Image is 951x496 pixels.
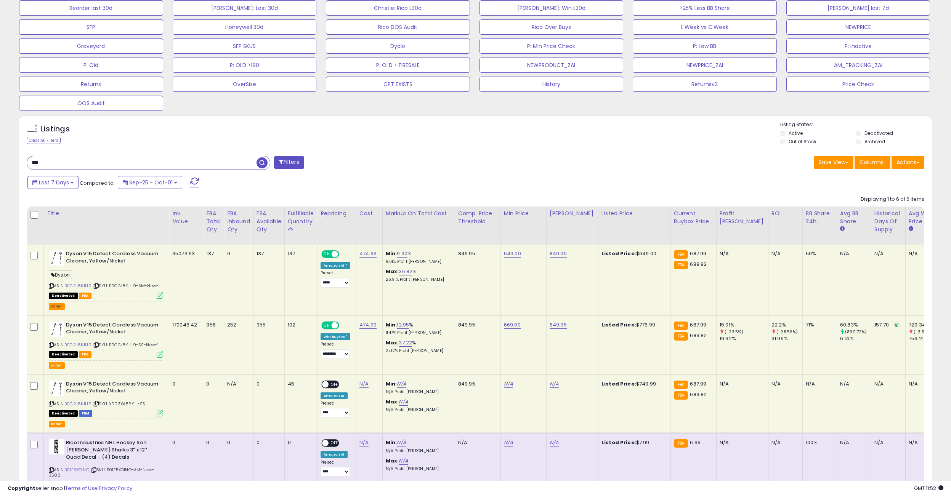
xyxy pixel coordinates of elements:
span: Columns [860,158,884,166]
div: N/A [909,250,934,257]
div: 100% [806,439,831,446]
b: Listed Price: [601,321,636,328]
a: B0C2J8KJH9 [64,401,91,407]
button: Save View [814,156,853,169]
div: 849.95 [458,250,495,257]
button: [PERSON_NAME]: Win L30d [480,0,624,16]
small: FBA [674,322,688,330]
div: 65073.63 [172,250,197,257]
small: (-3.55%) [914,329,932,335]
h5: Listings [40,124,70,134]
div: Fulfillable Quantity [288,210,314,226]
small: (-28.59%) [776,329,798,335]
label: Out of Stock [789,138,816,145]
div: N/A [771,381,797,387]
button: Honeywell 30d [173,19,317,35]
span: FBA [79,351,92,358]
div: 0 [227,439,247,446]
b: Max: [386,457,399,464]
a: N/A [359,380,369,388]
div: seller snap | | [8,485,132,492]
div: N/A [720,439,762,446]
div: ROI [771,210,799,218]
p: N/A Profit [PERSON_NAME] [386,389,449,395]
div: N/A [909,439,934,446]
p: 9.01% Profit [PERSON_NAME] [386,259,449,264]
b: Max: [386,339,399,346]
span: 2025-10-9 11:52 GMT [914,485,943,492]
button: L.Week vs C.Week [633,19,777,35]
a: N/A [550,439,559,446]
b: Dyson V15 Detect Cordless Vacuum Cleaner, Yellow/Nickel [66,322,159,338]
div: Preset: [321,342,350,359]
div: Title [47,210,166,218]
div: N/A [874,250,900,257]
span: Compared to: [80,179,115,187]
div: 355 [257,322,279,328]
button: P: Min Price Check [480,38,624,54]
div: N/A [806,381,831,387]
b: Dyson V15 Detect Cordless Vacuum Cleaner, Yellow/Nickel [66,381,159,397]
span: | SKU: B0C2J8KJH9-SS-New-1 [93,342,159,348]
div: 0 [172,439,197,446]
div: $7.99 [601,439,665,446]
div: Clear All Filters [27,137,61,144]
div: N/A [874,439,900,446]
div: N/A [771,250,797,257]
span: OFF [329,381,341,387]
div: 0 [288,439,311,446]
label: Active [789,130,803,136]
div: Preset: [321,460,350,477]
div: FBA inbound Qty [227,210,250,234]
p: 11.47% Profit [PERSON_NAME] [386,330,449,336]
span: 687.99 [690,380,706,387]
div: 0 [257,439,279,446]
div: N/A [771,439,797,446]
div: ASIN: [49,250,163,298]
button: Price Check [786,77,930,92]
small: (-23.5%) [725,329,743,335]
div: 0 [172,381,197,387]
a: Privacy Policy [99,485,132,492]
div: Displaying 1 to 6 of 6 items [861,196,924,203]
div: 50% [806,250,831,257]
small: FBA [674,439,688,448]
div: 31.09% [771,335,802,342]
div: Comp. Price Threshold [458,210,497,226]
label: Deactivated [864,130,893,136]
p: N/A Profit [PERSON_NAME] [386,448,449,454]
small: FBA [674,261,688,269]
div: BB Share 24h. [806,210,834,226]
div: 252 [227,322,247,328]
button: OverSize [173,77,317,92]
div: FBA Available Qty [257,210,281,234]
button: NEWPRICE [786,19,930,35]
b: Rico Industries NHL Hockey San [PERSON_NAME] Sharks 3" x 12" Quad Decal - (4) Decals [66,439,159,462]
div: 137 [206,250,218,257]
button: P: Old [19,58,163,73]
button: Rico DOS Audit [326,19,470,35]
a: 9.90 [397,250,407,258]
button: Sep-25 - Oct-01 [118,176,182,189]
button: >25% Less BB Share [633,0,777,16]
a: 849.00 [550,250,567,258]
div: 137 [257,250,279,257]
div: Historical Days Of Supply [874,210,902,234]
button: SFP SKUS [173,38,317,54]
span: 687.99 [690,250,706,257]
button: AM_TRACKING_ZAI [786,58,930,73]
div: 157.70 [874,322,900,328]
span: OFF [338,322,350,328]
a: 649.00 [504,250,521,258]
img: 31tliKqk8lL._SL40_.jpg [49,322,64,337]
span: 689.82 [690,332,707,339]
button: [PERSON_NAME]: Last 30d [173,0,317,16]
div: N/A [840,250,865,257]
div: % [386,322,449,336]
b: Max: [386,398,399,405]
span: | SKU: X003XA86YH-SS [93,401,145,407]
div: [PERSON_NAME] [550,210,595,218]
a: B0C2J8KJH9 [64,342,91,348]
button: Actions [892,156,924,169]
span: ON [322,251,332,258]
